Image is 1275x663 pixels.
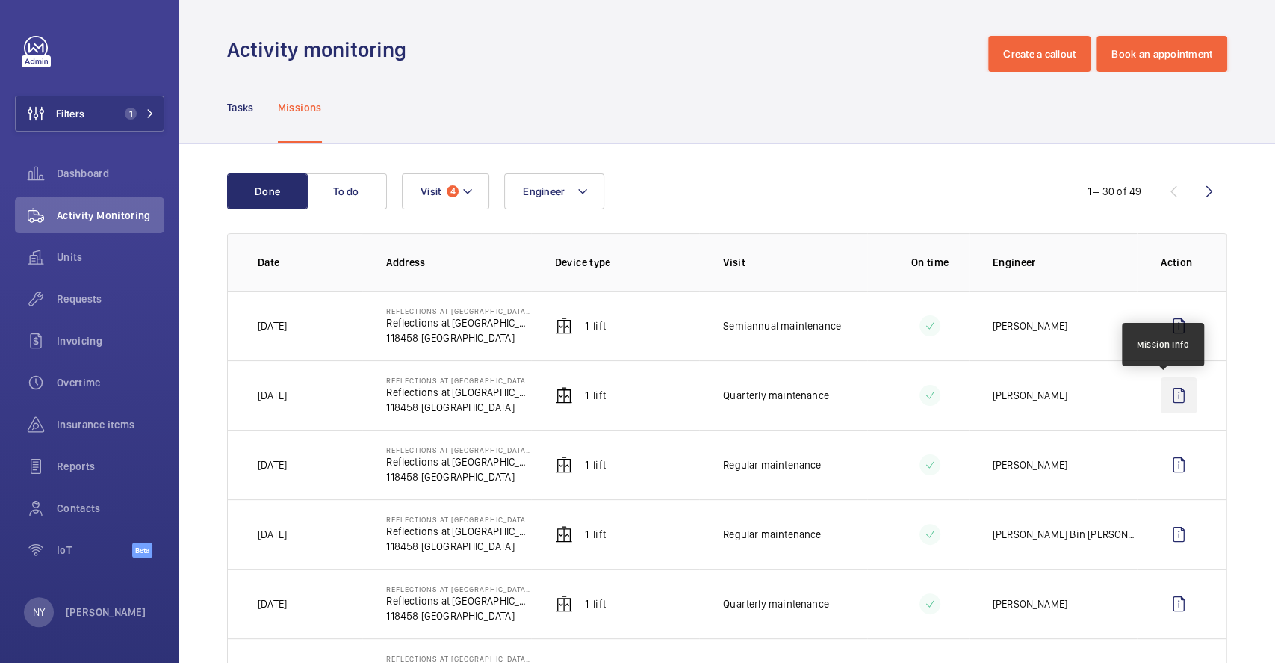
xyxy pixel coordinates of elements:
button: Engineer [504,173,604,209]
button: Done [227,173,308,209]
p: Reflections at [GEOGRAPHIC_DATA][PERSON_NAME] [386,315,530,330]
p: 118458 [GEOGRAPHIC_DATA] [386,608,530,623]
p: 1 Lift [585,457,606,472]
h1: Activity monitoring [227,36,415,64]
p: [DATE] [258,596,287,611]
p: NY [33,605,45,620]
p: Reflections at [GEOGRAPHIC_DATA][PERSON_NAME] [386,385,530,400]
p: Visit [723,255,867,270]
p: Regular maintenance [723,457,821,472]
p: [PERSON_NAME] [993,596,1067,611]
p: Address [386,255,530,270]
span: Insurance items [57,417,164,432]
img: elevator.svg [555,595,573,613]
span: Engineer [523,185,565,197]
span: Reports [57,459,164,474]
p: Semiannual maintenance [723,318,841,333]
span: Requests [57,292,164,306]
p: REFLECTIONS AT [GEOGRAPHIC_DATA][PERSON_NAME] (RBC) [386,376,530,385]
p: 118458 [GEOGRAPHIC_DATA] [386,330,530,345]
span: Beta [132,543,152,558]
span: Overtime [57,375,164,390]
img: elevator.svg [555,386,573,404]
p: [PERSON_NAME] [993,388,1067,403]
p: REFLECTIONS AT [GEOGRAPHIC_DATA][PERSON_NAME] (RBC) [386,515,530,524]
p: [DATE] [258,457,287,472]
p: [DATE] [258,388,287,403]
p: Engineer [993,255,1137,270]
button: Create a callout [988,36,1091,72]
p: 1 Lift [585,527,606,542]
p: Quarterly maintenance [723,388,829,403]
div: 1 – 30 of 49 [1088,184,1141,199]
span: Invoicing [57,333,164,348]
p: REFLECTIONS AT [GEOGRAPHIC_DATA][PERSON_NAME] (RBC) [386,654,530,663]
p: REFLECTIONS AT [GEOGRAPHIC_DATA][PERSON_NAME] (RBC) [386,306,530,315]
span: Visit [421,185,441,197]
p: [DATE] [258,527,287,542]
p: 1 Lift [585,388,606,403]
span: Dashboard [57,166,164,181]
p: Reflections at [GEOGRAPHIC_DATA][PERSON_NAME] [386,454,530,469]
p: Date [258,255,362,270]
span: 1 [125,108,137,120]
p: [PERSON_NAME] [993,318,1067,333]
p: REFLECTIONS AT [GEOGRAPHIC_DATA][PERSON_NAME] (RBC) [386,445,530,454]
p: 118458 [GEOGRAPHIC_DATA] [386,469,530,484]
p: Reflections at [GEOGRAPHIC_DATA][PERSON_NAME] [386,524,530,539]
img: elevator.svg [555,456,573,474]
span: Contacts [57,501,164,516]
p: 1 Lift [585,318,606,333]
span: Units [57,250,164,265]
div: Mission Info [1137,338,1189,351]
span: Filters [56,106,84,121]
button: Book an appointment [1096,36,1227,72]
img: elevator.svg [555,317,573,335]
p: Quarterly maintenance [723,596,829,611]
p: Device type [555,255,699,270]
p: Missions [278,100,322,115]
p: On time [891,255,968,270]
span: IoT [57,543,132,558]
p: 118458 [GEOGRAPHIC_DATA] [386,400,530,415]
p: Regular maintenance [723,527,821,542]
img: elevator.svg [555,525,573,543]
span: Activity Monitoring [57,208,164,223]
button: Filters1 [15,96,164,132]
p: [PERSON_NAME] Bin [PERSON_NAME] [993,527,1137,542]
p: REFLECTIONS AT [GEOGRAPHIC_DATA][PERSON_NAME] (RBC) [386,585,530,593]
p: [DATE] [258,318,287,333]
p: Reflections at [GEOGRAPHIC_DATA][PERSON_NAME] [386,593,530,608]
p: 118458 [GEOGRAPHIC_DATA] [386,539,530,554]
p: Action [1161,255,1197,270]
p: Tasks [227,100,254,115]
button: Visit4 [402,173,489,209]
p: [PERSON_NAME] [66,605,146,620]
span: 4 [447,185,459,197]
p: 1 Lift [585,596,606,611]
button: To do [306,173,387,209]
p: [PERSON_NAME] [993,457,1067,472]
